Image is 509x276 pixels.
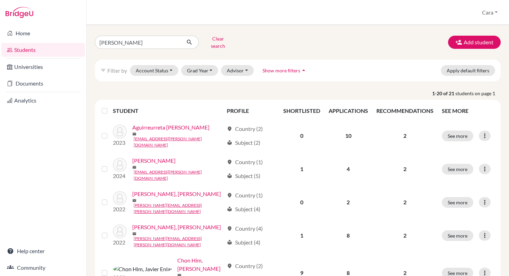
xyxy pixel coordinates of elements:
[134,202,224,215] a: [PERSON_NAME][EMAIL_ADDRESS][PERSON_NAME][DOMAIN_NAME]
[372,103,438,119] th: RECOMMENDATIONS
[113,238,127,247] p: 2022
[132,132,136,136] span: mail
[279,152,324,186] td: 1
[181,65,218,76] button: Grad Year
[324,186,372,219] td: 2
[227,158,263,166] div: Country (1)
[134,136,224,148] a: [EMAIL_ADDRESS][PERSON_NAME][DOMAIN_NAME]
[227,191,263,199] div: Country (1)
[6,7,33,18] img: Bridge-U
[113,265,172,273] img: Chon Him, Javier Enlai
[432,90,455,97] strong: 1-20 of 21
[132,223,221,231] a: [PERSON_NAME], [PERSON_NAME]
[324,103,372,119] th: APPLICATIONS
[324,152,372,186] td: 4
[227,263,232,269] span: location_on
[132,123,209,132] a: Aguirreurreta [PERSON_NAME]
[279,186,324,219] td: 0
[442,197,473,208] button: See more
[227,193,232,198] span: location_on
[113,158,127,172] img: Ancalmo Rodríguez, Javier
[227,226,232,231] span: location_on
[442,131,473,141] button: See more
[113,103,223,119] th: STUDENT
[1,94,85,107] a: Analytics
[130,65,178,76] button: Account Status
[227,140,232,145] span: local_library
[376,198,434,206] p: 2
[199,33,237,51] button: Clear search
[442,230,473,241] button: See more
[448,36,501,49] button: Add student
[376,132,434,140] p: 2
[1,77,85,90] a: Documents
[132,232,136,236] span: mail
[227,206,232,212] span: local_library
[324,119,372,152] td: 10
[134,235,224,248] a: [PERSON_NAME][EMAIL_ADDRESS][PERSON_NAME][DOMAIN_NAME]
[442,164,473,175] button: See more
[1,26,85,40] a: Home
[279,219,324,252] td: 1
[1,43,85,57] a: Students
[441,65,495,76] button: Apply default filters
[376,231,434,240] p: 2
[227,159,232,165] span: location_on
[223,103,279,119] th: PROFILE
[227,126,232,132] span: location_on
[279,119,324,152] td: 0
[1,60,85,74] a: Universities
[113,205,127,213] p: 2022
[227,139,260,147] div: Subject (2)
[300,67,307,74] i: arrow_drop_up
[132,190,221,198] a: [PERSON_NAME], [PERSON_NAME]
[227,125,263,133] div: Country (2)
[134,169,224,181] a: [EMAIL_ADDRESS][PERSON_NAME][DOMAIN_NAME]
[132,198,136,203] span: mail
[262,68,300,73] span: Show more filters
[177,256,224,273] a: Chon Him, [PERSON_NAME]
[100,68,106,73] i: filter_list
[438,103,498,119] th: SEE MORE
[257,65,313,76] button: Show more filtersarrow_drop_up
[227,172,260,180] div: Subject (5)
[1,261,85,275] a: Community
[455,90,501,97] span: students on page 1
[227,240,232,245] span: local_library
[221,65,254,76] button: Advisor
[132,165,136,169] span: mail
[95,36,181,49] input: Find student by name...
[227,262,263,270] div: Country (2)
[107,67,127,74] span: Filter by
[113,191,127,205] img: Balseiro Schleusz, Santiago Javier
[132,157,176,165] a: [PERSON_NAME]
[227,205,260,213] div: Subject (4)
[113,125,127,139] img: Aguirreurreta Powderly, Javier
[113,139,127,147] p: 2023
[376,165,434,173] p: 2
[113,224,127,238] img: Castillo Pacas, Javier Alfredo
[227,224,263,233] div: Country (4)
[279,103,324,119] th: SHORTLISTED
[324,219,372,252] td: 8
[227,173,232,179] span: local_library
[1,244,85,258] a: Help center
[479,6,501,19] button: Cara
[227,238,260,247] div: Subject (4)
[113,172,127,180] p: 2024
